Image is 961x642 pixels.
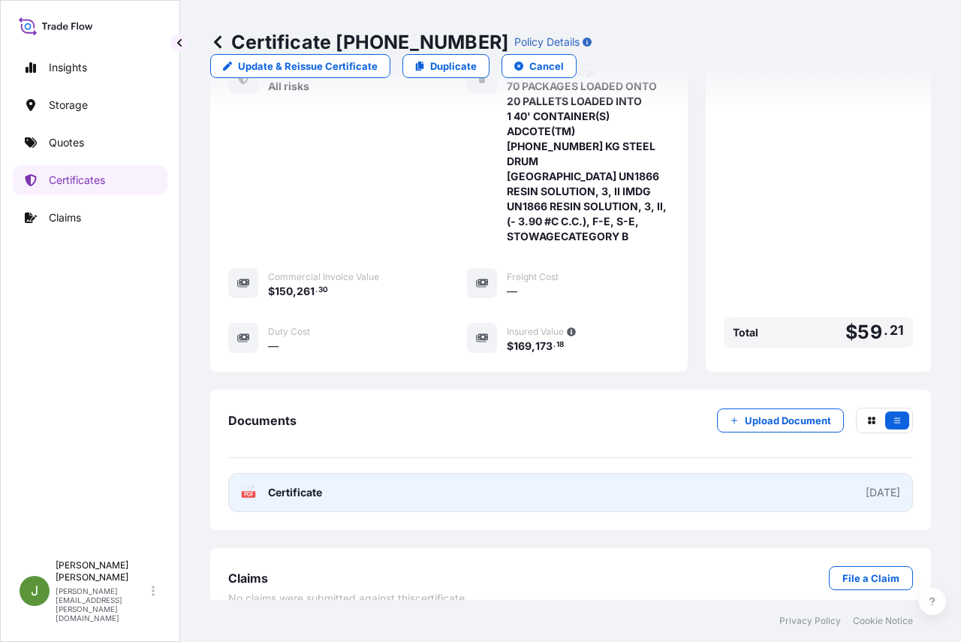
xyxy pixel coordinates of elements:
[717,408,844,433] button: Upload Document
[507,284,517,299] span: —
[13,203,167,233] a: Claims
[13,128,167,158] a: Quotes
[507,79,670,244] span: 70 PACKAGES LOADED ONTO 20 PALLETS LOADED INTO 1 40' CONTAINER(S) ADCOTE(TM) [PHONE_NUMBER] KG ST...
[532,341,535,351] span: ,
[49,98,88,113] p: Storage
[31,583,38,598] span: J
[210,54,390,78] a: Update & Reissue Certificate
[13,90,167,120] a: Storage
[49,135,84,150] p: Quotes
[297,286,315,297] span: 261
[866,485,900,500] div: [DATE]
[13,165,167,195] a: Certificates
[430,59,477,74] p: Duplicate
[553,342,556,348] span: .
[275,286,293,297] span: 150
[268,326,310,338] span: Duty Cost
[268,271,379,283] span: Commercial Invoice Value
[49,60,87,75] p: Insights
[514,341,532,351] span: 169
[535,341,553,351] span: 173
[502,54,577,78] button: Cancel
[853,615,913,627] a: Cookie Notice
[507,341,514,351] span: $
[529,59,564,74] p: Cancel
[56,559,149,583] p: [PERSON_NAME] [PERSON_NAME]
[845,323,857,342] span: $
[315,288,318,293] span: .
[842,571,899,586] p: File a Claim
[514,35,580,50] p: Policy Details
[507,271,559,283] span: Freight Cost
[507,326,564,338] span: Insured Value
[268,286,275,297] span: $
[745,413,831,428] p: Upload Document
[49,210,81,225] p: Claims
[228,571,268,586] span: Claims
[228,413,297,428] span: Documents
[228,591,468,606] span: No claims were submitted against this certificate .
[244,492,254,497] text: PDF
[733,325,758,340] span: Total
[857,323,881,342] span: 59
[268,339,279,354] span: —
[293,286,297,297] span: ,
[49,173,105,188] p: Certificates
[779,615,841,627] a: Privacy Policy
[402,54,490,78] a: Duplicate
[884,326,888,335] span: .
[829,566,913,590] a: File a Claim
[556,342,564,348] span: 18
[238,59,378,74] p: Update & Reissue Certificate
[13,53,167,83] a: Insights
[268,485,322,500] span: Certificate
[210,30,508,54] p: Certificate [PHONE_NUMBER]
[890,326,904,335] span: 21
[318,288,328,293] span: 30
[228,473,913,512] a: PDFCertificate[DATE]
[56,586,149,622] p: [PERSON_NAME][EMAIL_ADDRESS][PERSON_NAME][DOMAIN_NAME]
